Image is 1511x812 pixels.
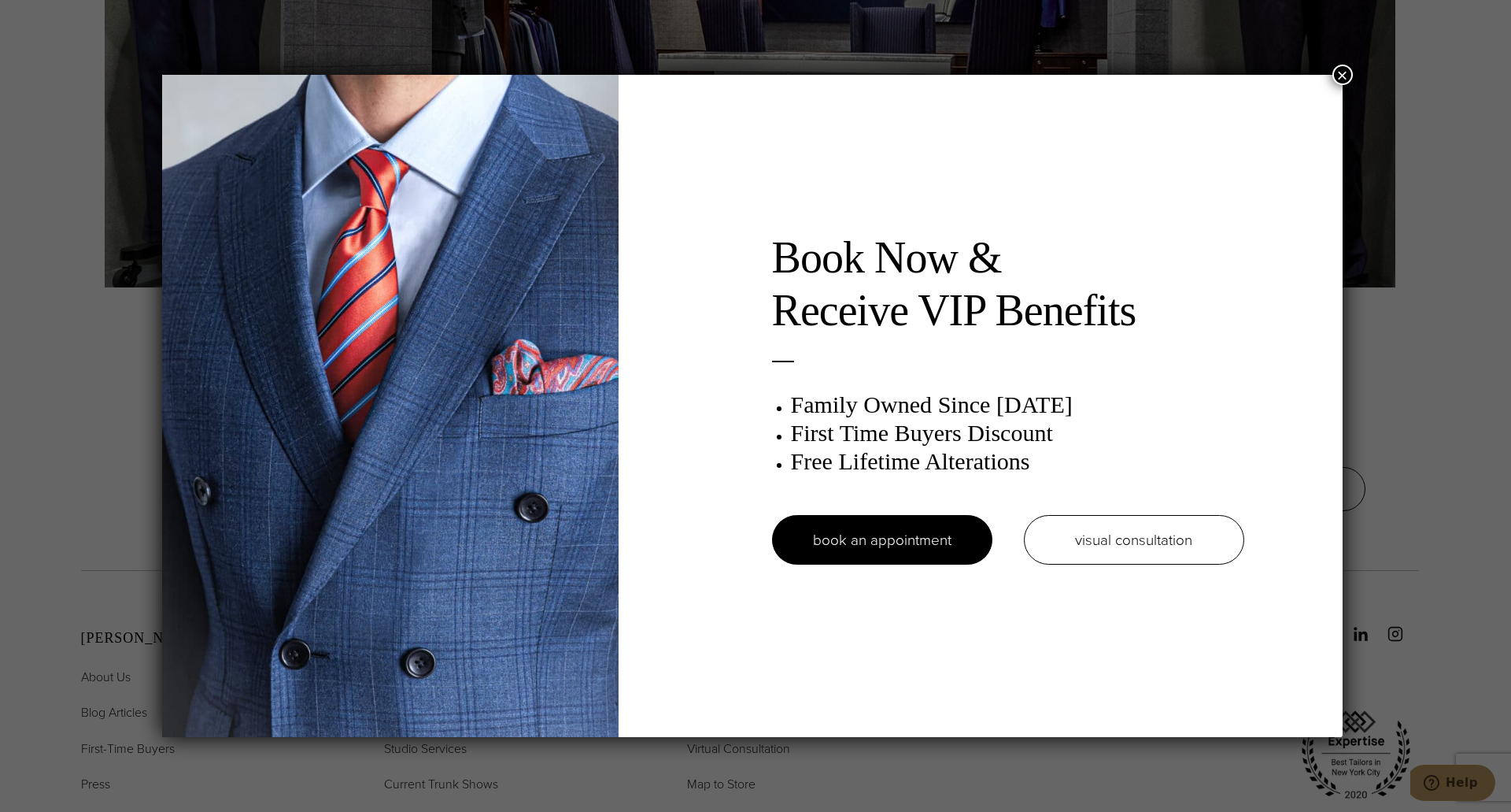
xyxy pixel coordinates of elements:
h3: Free Lifetime Alterations [791,447,1244,476]
h2: Book Now & Receive VIP Benefits [772,232,1244,337]
span: Help [35,11,68,25]
h3: First Time Buyers Discount [791,419,1244,447]
a: book an appointment [772,515,992,565]
button: Close [1332,65,1353,85]
h3: Family Owned Since [DATE] [791,391,1244,419]
a: visual consultation [1024,515,1244,565]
